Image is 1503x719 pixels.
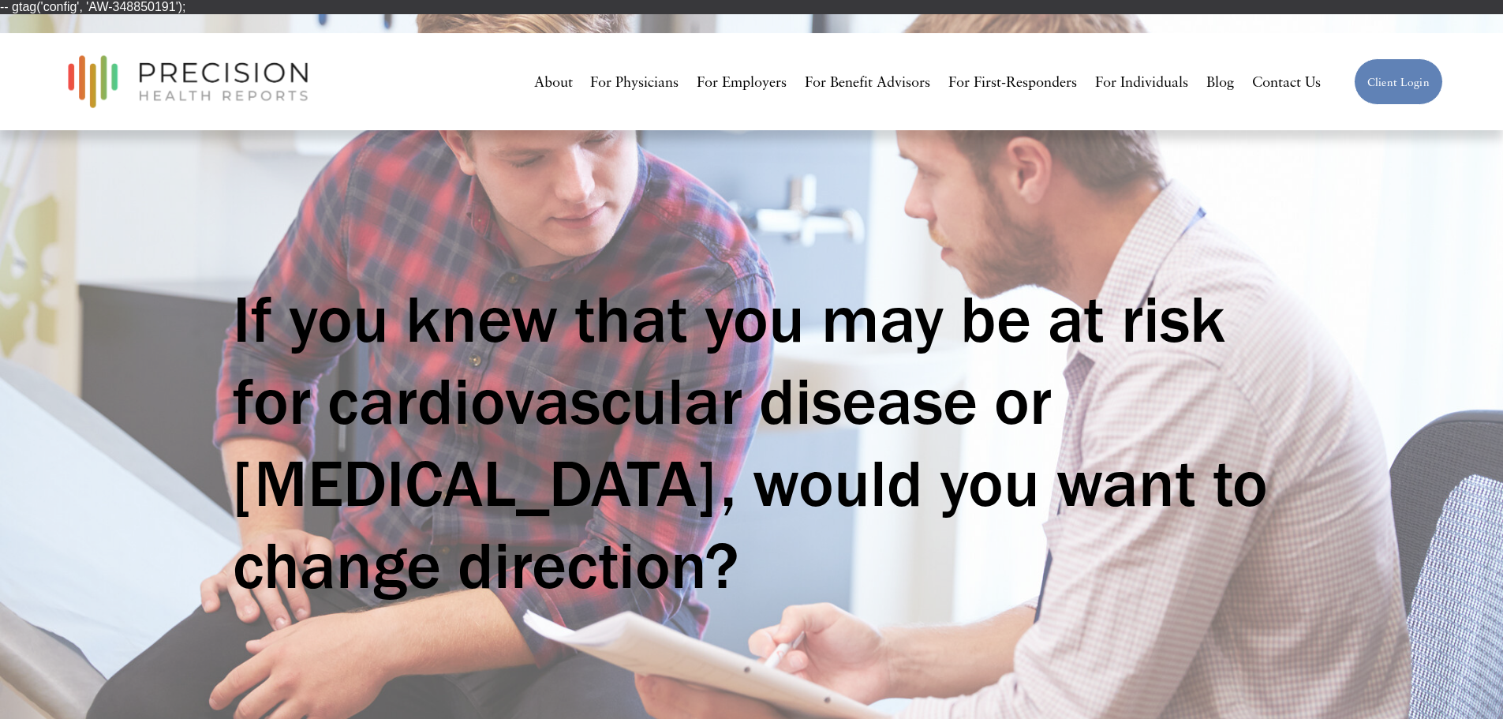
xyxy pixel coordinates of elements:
[590,67,679,96] a: For Physicians
[1206,67,1234,96] a: Blog
[1252,67,1321,96] a: Contact Us
[697,67,787,96] a: For Employers
[60,48,316,115] img: Precision Health Reports
[805,67,930,96] a: For Benefit Advisors
[233,277,1269,606] h1: If you knew that you may be at risk for cardiovascular disease or [MEDICAL_DATA], would you want ...
[948,67,1077,96] a: For First-Responders
[534,67,573,96] a: About
[1095,67,1188,96] a: For Individuals
[1354,58,1443,106] a: Client Login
